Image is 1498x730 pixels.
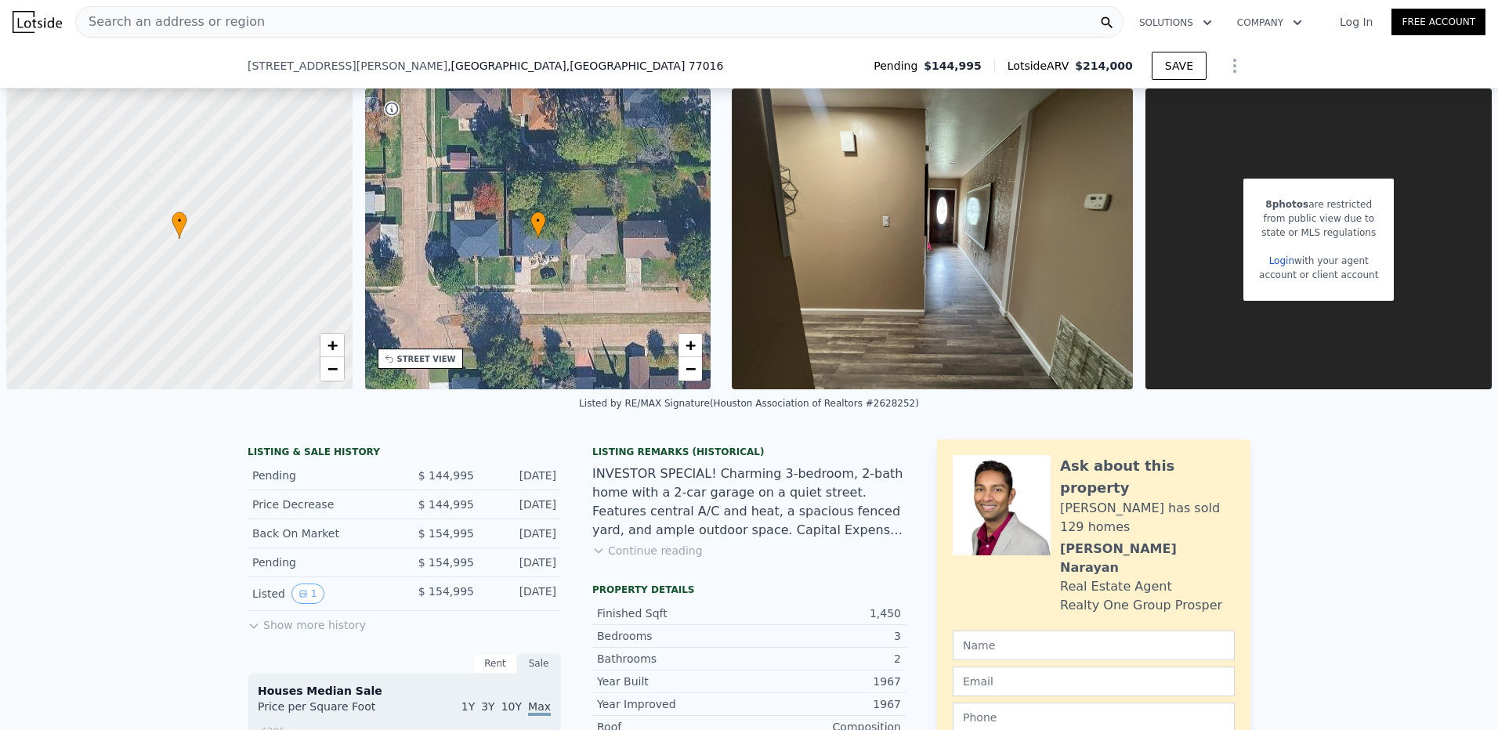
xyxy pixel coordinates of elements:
div: INVESTOR SPECIAL! Charming 3-bedroom, 2-bath home with a 2-car garage on a quiet street. Features... [592,464,906,540]
span: • [530,214,546,228]
div: Realty One Group Prosper [1060,596,1222,615]
div: are restricted [1259,197,1378,211]
span: − [686,359,696,378]
div: Year Built [597,674,749,689]
div: account or client account [1259,268,1378,282]
div: from public view due to [1259,211,1378,226]
div: Sale [517,653,561,674]
span: 1Y [461,700,475,713]
div: 1967 [749,674,901,689]
span: , [GEOGRAPHIC_DATA] 77016 [566,60,724,72]
div: • [172,211,187,239]
div: Listing Remarks (Historical) [592,446,906,458]
div: Pending [252,555,392,570]
span: 10Y [501,700,522,713]
div: Real Estate Agent [1060,577,1172,596]
div: LISTING & SALE HISTORY [248,446,561,461]
span: 8 photos [1265,199,1308,210]
span: , [GEOGRAPHIC_DATA] [447,58,723,74]
div: 1967 [749,696,901,712]
a: Zoom in [678,334,702,357]
div: Rent [473,653,517,674]
div: [DATE] [487,526,556,541]
button: View historical data [291,584,324,604]
span: • [172,214,187,228]
button: Company [1225,9,1315,37]
div: [DATE] [487,468,556,483]
a: Free Account [1391,9,1485,35]
span: $ 154,995 [418,585,474,598]
div: 3 [749,628,901,644]
span: Pending [874,58,924,74]
span: with your agent [1294,255,1369,266]
div: Listed [252,584,392,604]
span: + [686,335,696,355]
input: Email [953,667,1235,696]
button: Show more history [248,611,366,633]
a: Zoom out [678,357,702,381]
div: Price Decrease [252,497,392,512]
button: SAVE [1152,52,1207,80]
div: [PERSON_NAME] Narayan [1060,540,1235,577]
div: STREET VIEW [397,353,456,365]
div: Bedrooms [597,628,749,644]
div: Finished Sqft [597,605,749,621]
button: Show Options [1219,50,1250,81]
img: Sale: 167481767 Parcel: 111432090 [732,89,1133,389]
span: − [327,359,337,378]
div: [PERSON_NAME] has sold 129 homes [1060,499,1235,537]
img: Lotside [13,11,62,33]
span: $ 144,995 [418,498,474,511]
div: Pending [252,468,392,483]
div: Houses Median Sale [258,683,551,699]
a: Zoom out [320,357,344,381]
a: Log In [1321,14,1391,30]
div: Ask about this property [1060,455,1235,499]
span: Lotside ARV [1008,58,1075,74]
div: Bathrooms [597,651,749,667]
span: $214,000 [1075,60,1133,72]
span: $144,995 [924,58,982,74]
div: [DATE] [487,584,556,604]
div: • [530,211,546,239]
a: Login [1269,255,1294,266]
input: Name [953,631,1235,660]
div: Year Improved [597,696,749,712]
div: Back On Market [252,526,392,541]
span: [STREET_ADDRESS][PERSON_NAME] [248,58,447,74]
span: 3Y [481,700,494,713]
div: [DATE] [487,497,556,512]
button: Solutions [1127,9,1225,37]
div: Property details [592,584,906,596]
a: Zoom in [320,334,344,357]
div: 1,450 [749,605,901,621]
div: Listed by RE/MAX Signature (Houston Association of Realtors #2628252) [579,398,919,409]
div: 2 [749,651,901,667]
div: [DATE] [487,555,556,570]
span: $ 154,995 [418,556,474,569]
button: Continue reading [592,543,703,558]
div: Price per Square Foot [258,699,404,724]
div: state or MLS regulations [1259,226,1378,240]
span: + [327,335,337,355]
span: Search an address or region [76,13,265,31]
span: Max [528,700,551,716]
span: $ 154,995 [418,527,474,540]
span: $ 144,995 [418,469,474,482]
